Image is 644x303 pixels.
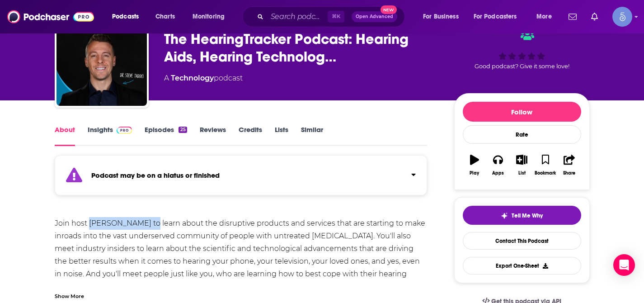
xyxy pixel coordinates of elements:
span: Monitoring [193,10,225,23]
div: 25 [179,127,187,133]
div: Share [563,170,575,176]
a: Episodes25 [145,125,187,146]
a: Similar [301,125,323,146]
div: Search podcasts, credits, & more... [251,6,414,27]
button: open menu [186,9,236,24]
button: Share [557,149,581,181]
button: open menu [106,9,150,24]
div: Good podcast? Give it some love! [454,22,590,78]
a: Reviews [200,125,226,146]
div: List [518,170,526,176]
span: ⌘ K [328,11,344,23]
a: Technology [171,74,214,82]
div: A podcast [164,73,243,84]
button: Apps [486,149,510,181]
button: tell me why sparkleTell Me Why [463,206,581,225]
img: Podchaser Pro [117,127,132,134]
img: Podchaser - Follow, Share and Rate Podcasts [7,8,94,25]
a: InsightsPodchaser Pro [88,125,132,146]
button: Bookmark [534,149,557,181]
button: List [510,149,533,181]
button: open menu [468,9,530,24]
a: Show notifications dropdown [588,9,602,24]
span: More [536,10,552,23]
button: open menu [530,9,563,24]
a: Charts [150,9,180,24]
span: Open Advanced [356,14,393,19]
span: Tell Me Why [512,212,543,219]
a: About [55,125,75,146]
div: Play [470,170,479,176]
button: Play [463,149,486,181]
div: Bookmark [535,170,556,176]
div: Rate [463,125,581,144]
img: User Profile [612,7,632,27]
span: Podcasts [112,10,139,23]
button: Follow [463,102,581,122]
input: Search podcasts, credits, & more... [267,9,328,24]
span: Charts [155,10,175,23]
img: The HearingTracker Podcast: Hearing Aids, Hearing Technology, and Hearing Loss [56,15,147,106]
button: Show profile menu [612,7,632,27]
span: For Business [423,10,459,23]
div: Open Intercom Messenger [613,254,635,276]
div: Join host [PERSON_NAME] to learn about the disruptive products and services that are starting to ... [55,217,428,293]
button: Open AdvancedNew [352,11,397,22]
a: Credits [239,125,262,146]
span: New [381,5,397,14]
div: Apps [492,170,504,176]
strong: Podcast may be on a hiatus or finished [91,171,220,180]
button: Export One-Sheet [463,257,581,275]
span: Good podcast? Give it some love! [475,63,569,70]
a: Lists [275,125,288,146]
button: open menu [417,9,470,24]
a: Contact This Podcast [463,232,581,250]
section: Click to expand status details [55,161,428,195]
a: Show notifications dropdown [565,9,580,24]
span: For Podcasters [474,10,517,23]
span: Logged in as Spiral5-G1 [612,7,632,27]
img: tell me why sparkle [501,212,508,219]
